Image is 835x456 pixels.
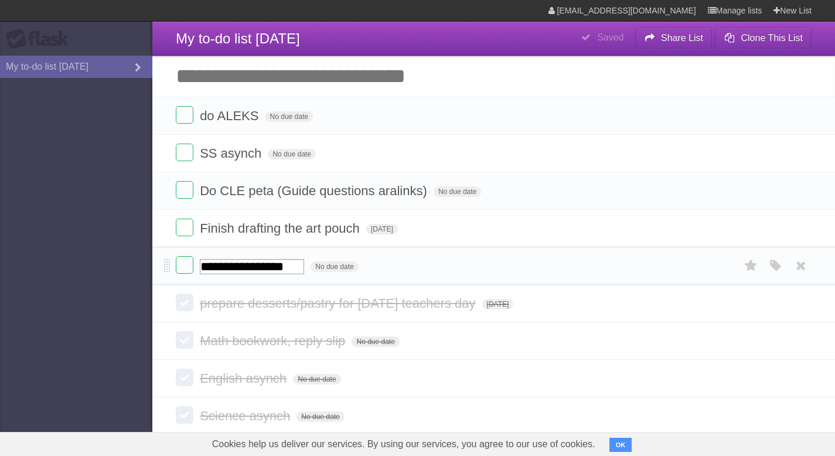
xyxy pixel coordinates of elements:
[661,33,703,43] b: Share List
[597,32,623,42] b: Saved
[200,371,289,386] span: English asynch
[176,406,193,424] label: Done
[176,30,300,46] span: My to-do list [DATE]
[200,221,363,236] span: Finish drafting the art pouch
[609,438,632,452] button: OK
[200,108,261,123] span: do ALEKS
[200,334,348,348] span: Math bookwork, reply slip
[200,433,607,456] span: Cookies help us deliver our services. By using our services, you agree to our use of cookies.
[6,29,76,50] div: Flask
[296,411,344,422] span: No due date
[200,409,293,423] span: Science asynch
[741,33,803,43] b: Clone This List
[268,149,315,159] span: No due date
[366,224,398,234] span: [DATE]
[176,144,193,161] label: Done
[434,186,481,197] span: No due date
[200,146,264,161] span: SS asynch
[715,28,812,49] button: Clone This List
[311,261,358,272] span: No due date
[635,28,713,49] button: Share List
[482,299,514,309] span: [DATE]
[176,294,193,311] label: Done
[176,181,193,199] label: Done
[352,336,399,347] span: No due date
[176,331,193,349] label: Done
[293,374,340,384] span: No due date
[200,183,430,198] span: Do CLE peta (Guide questions aralinks)
[176,219,193,236] label: Done
[265,111,313,122] span: No due date
[200,296,478,311] span: prepare desserts/pastry for [DATE] teachers day
[740,256,762,275] label: Star task
[176,106,193,124] label: Done
[176,369,193,386] label: Done
[176,256,193,274] label: Done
